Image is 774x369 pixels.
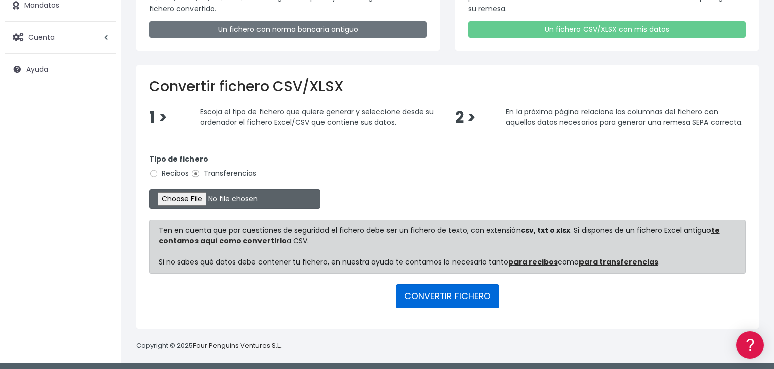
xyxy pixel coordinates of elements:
a: te contamos aquí como convertirlo [159,225,720,246]
a: Un fichero CSV/XLSX con mis datos [468,21,746,38]
a: Perfiles de empresas [10,175,191,190]
a: Un fichero con norma bancaria antiguo [149,21,427,38]
div: Convertir ficheros [10,112,191,121]
div: Información general [10,70,191,80]
h2: Convertir fichero CSV/XLSX [149,78,746,95]
strong: Tipo de fichero [149,154,208,164]
a: para transferencias [579,257,658,267]
a: Videotutoriales [10,159,191,175]
a: Formatos [10,128,191,143]
span: 1 > [149,107,167,128]
a: para recibos [508,257,558,267]
a: Problemas habituales [10,143,191,159]
div: Ten en cuenta que por cuestiones de seguridad el fichero debe ser un fichero de texto, con extens... [149,220,746,274]
a: Ayuda [5,59,116,80]
p: Copyright © 2025 . [136,341,283,351]
label: Recibos [149,168,189,179]
div: Facturación [10,200,191,210]
a: Four Penguins Ventures S.L. [193,341,281,350]
span: En la próxima página relacione las columnas del fichero con aquellos datos necesarios para genera... [506,106,743,127]
button: Contáctanos [10,270,191,288]
label: Transferencias [191,168,256,179]
div: Programadores [10,242,191,252]
a: POWERED BY ENCHANT [139,291,194,300]
a: API [10,258,191,274]
a: Información general [10,86,191,101]
span: Ayuda [26,64,48,74]
a: General [10,217,191,232]
span: 2 > [455,107,476,128]
span: Cuenta [28,32,55,42]
button: CONVERTIR FICHERO [396,284,499,308]
span: Escoja el tipo de fichero que quiere generar y seleccione desde su ordenador el fichero Excel/CSV... [200,106,434,127]
a: Cuenta [5,27,116,48]
strong: csv, txt o xlsx [521,225,570,235]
